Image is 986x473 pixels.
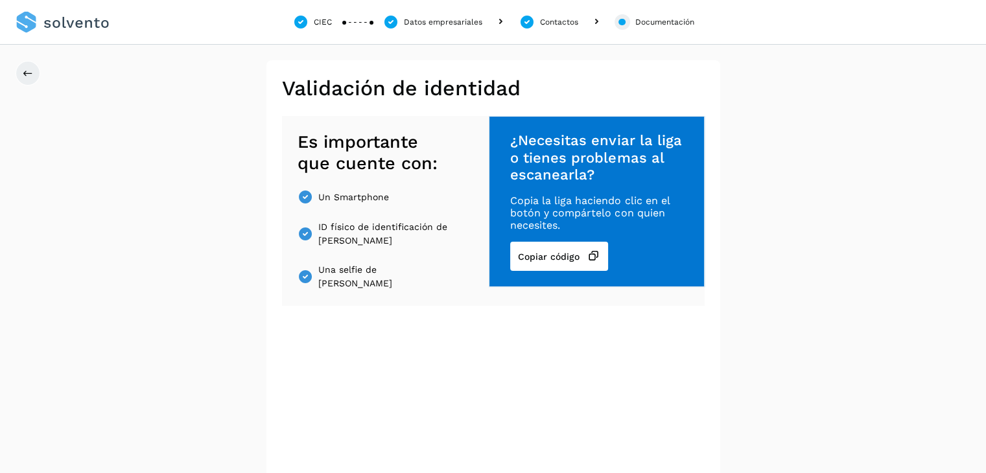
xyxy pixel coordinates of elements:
[318,263,453,290] span: Una selfie de [PERSON_NAME]
[510,194,683,232] span: Copia la liga haciendo clic en el botón y compártelo con quien necesites.
[298,132,453,174] span: Es importante que cuente con:
[318,190,389,204] span: Un Smartphone
[540,16,578,28] div: Contactos
[635,16,694,28] div: Documentación
[518,252,580,261] span: Copiar código
[318,220,453,248] span: ID físico de identificación de [PERSON_NAME]
[282,76,705,100] h2: Validación de identidad
[510,242,608,271] button: Copiar código
[510,132,683,183] span: ¿Necesitas enviar la liga o tienes problemas al escanearla?
[404,16,482,28] div: Datos empresariales
[314,16,332,28] div: CIEC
